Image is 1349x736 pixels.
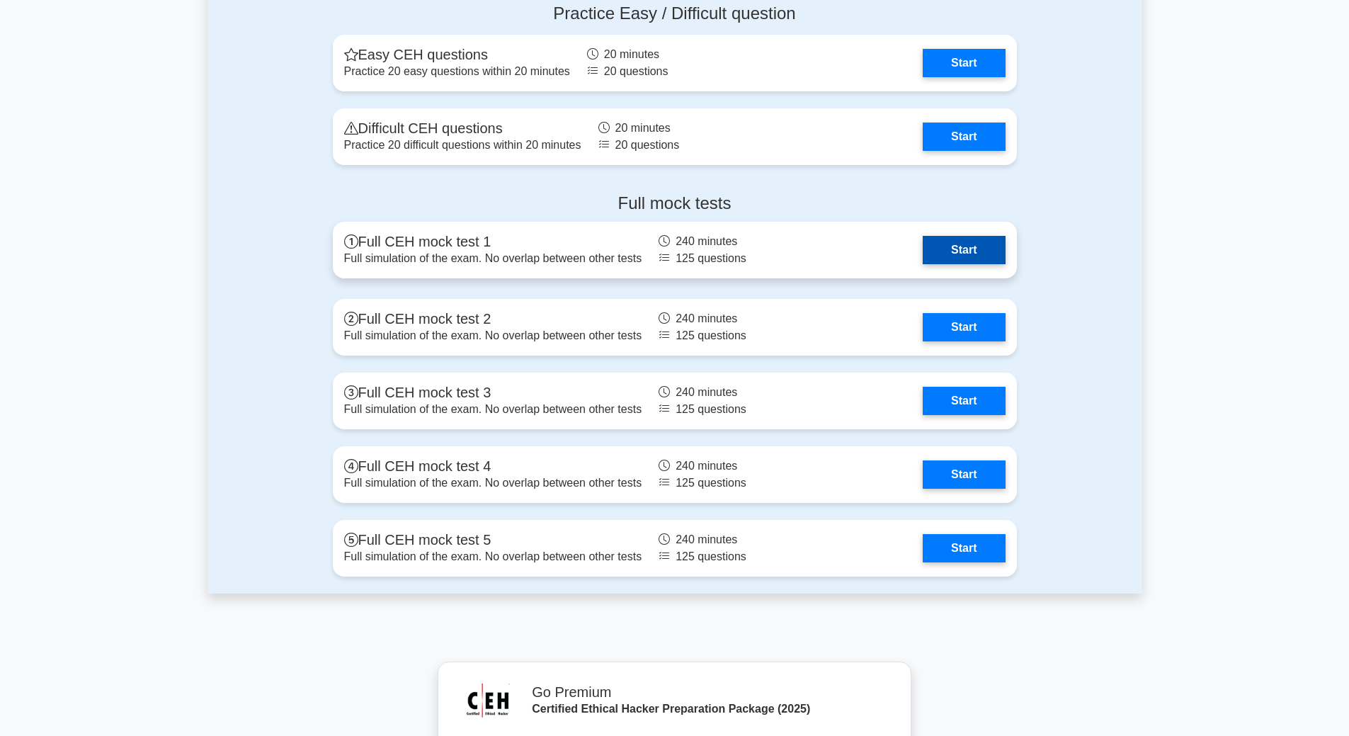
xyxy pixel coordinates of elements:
h4: Practice Easy / Difficult question [333,4,1017,24]
a: Start [923,387,1005,415]
a: Start [923,534,1005,562]
a: Start [923,49,1005,77]
a: Start [923,313,1005,341]
a: Start [923,123,1005,151]
a: Start [923,236,1005,264]
a: Start [923,460,1005,489]
h4: Full mock tests [333,193,1017,214]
